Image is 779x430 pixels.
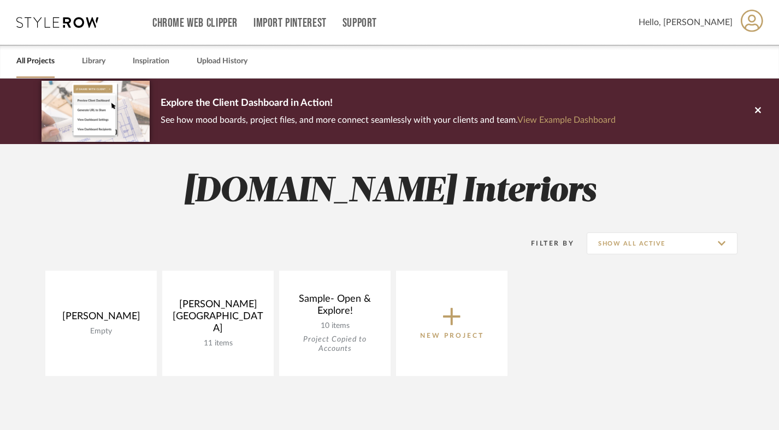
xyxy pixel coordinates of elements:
[82,54,105,69] a: Library
[54,327,148,336] div: Empty
[420,330,484,341] p: New Project
[288,293,382,321] div: Sample- Open & Explore!
[253,19,327,28] a: Import Pinterest
[133,54,169,69] a: Inspiration
[517,238,574,249] div: Filter By
[396,271,507,376] button: New Project
[288,321,382,331] div: 10 items
[16,54,55,69] a: All Projects
[152,19,238,28] a: Chrome Web Clipper
[161,95,616,112] p: Explore the Client Dashboard in Action!
[171,298,265,339] div: [PERSON_NAME][GEOGRAPHIC_DATA]
[639,16,733,29] span: Hello, [PERSON_NAME]
[288,335,382,354] div: Project Copied to Accounts
[171,339,265,348] div: 11 items
[343,19,377,28] a: Support
[197,54,247,69] a: Upload History
[42,81,150,141] img: d5d033c5-7b12-40c2-a960-1ecee1989c38.png
[161,112,616,128] p: See how mood boards, project files, and more connect seamlessly with your clients and team.
[54,310,148,327] div: [PERSON_NAME]
[517,116,616,124] a: View Example Dashboard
